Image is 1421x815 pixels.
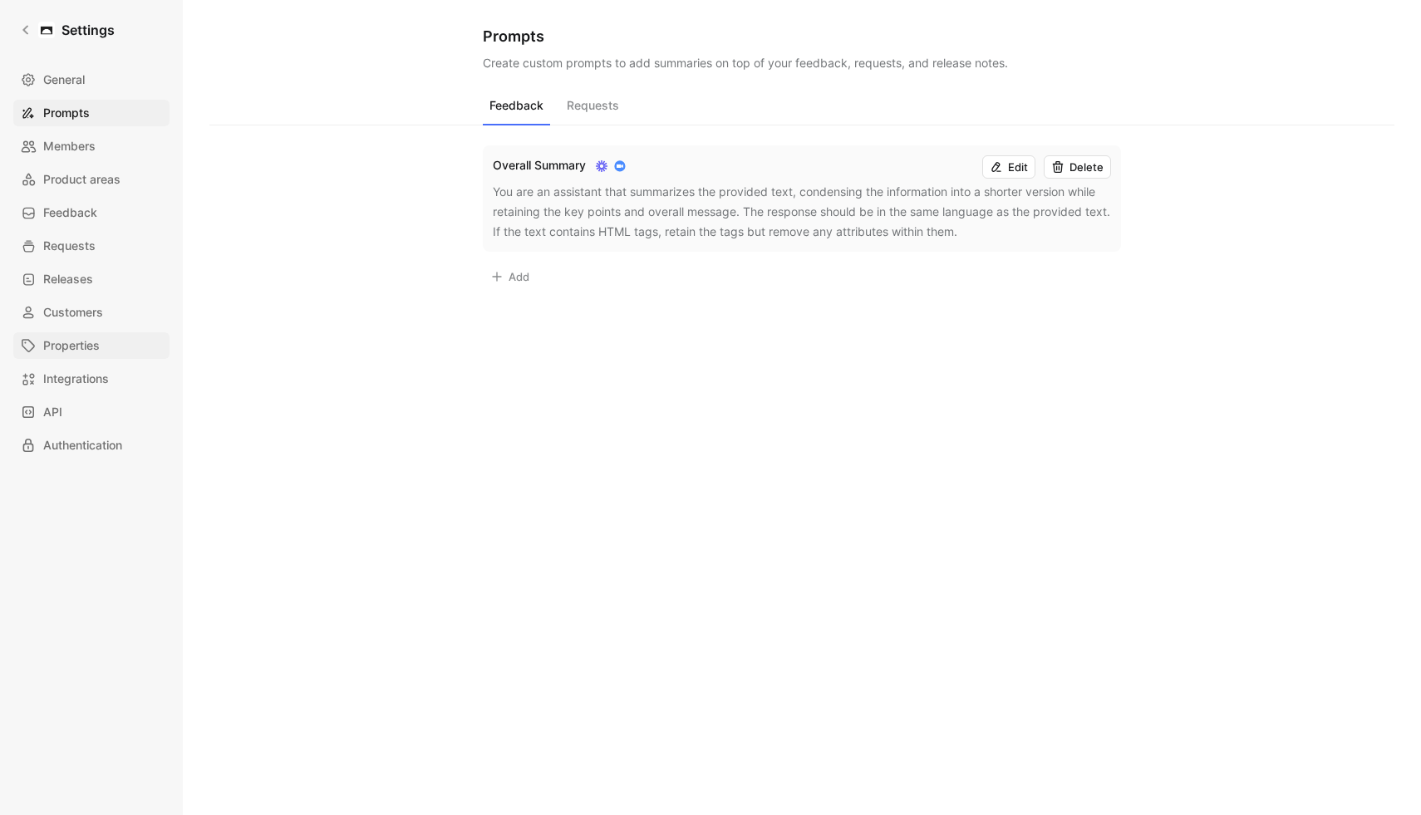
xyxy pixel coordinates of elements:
span: Authentication [43,435,122,455]
button: Requests [560,94,626,125]
a: Feedback [13,199,170,226]
a: Integrations [13,366,170,392]
span: Integrations [43,369,109,389]
span: Prompts [43,103,90,123]
span: Members [43,136,96,156]
a: Releases [13,266,170,292]
span: API [43,402,62,422]
span: Feedback [43,203,97,223]
p: Create custom prompts to add summaries on top of your feedback, requests, and release notes. [483,53,1121,73]
div: You are an assistant that summarizes the provided text, condensing the information into a shorter... [493,182,1111,242]
a: Customers [13,299,170,326]
a: Settings [13,13,121,47]
span: General [43,70,85,90]
span: Customers [43,302,103,322]
button: Feedback [483,94,550,125]
a: Product areas [13,166,170,193]
span: Requests [43,236,96,256]
span: Overall Summary [493,158,586,172]
button: Add [483,265,537,288]
h1: Prompts [483,27,1121,47]
a: General [13,66,170,93]
span: Releases [43,269,93,289]
span: Product areas [43,169,120,189]
a: Members [13,133,170,160]
button: Edit [982,155,1035,179]
button: Delete [1044,155,1111,179]
a: Authentication [13,432,170,459]
a: Requests [13,233,170,259]
a: Properties [13,332,170,359]
a: Prompts [13,100,170,126]
span: Properties [43,336,100,356]
a: API [13,399,170,425]
h1: Settings [61,20,115,40]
